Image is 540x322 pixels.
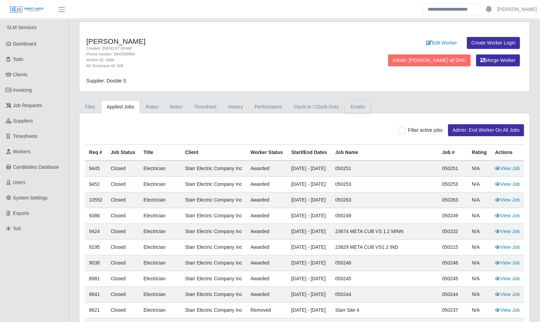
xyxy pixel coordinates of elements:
[287,302,331,318] td: [DATE] - [DATE]
[422,37,461,49] a: Edit Worker
[497,6,537,13] a: [PERSON_NAME]
[13,87,32,93] span: Invoicing
[181,255,246,271] td: Starr Electric Company Inc
[139,255,181,271] td: Electrician
[467,160,491,177] td: N/A
[246,255,287,271] td: awarded
[106,224,139,240] td: Closed
[13,103,42,108] span: Job Requests
[139,302,181,318] td: Electrician
[86,57,337,63] div: Worker ID: 4668
[222,100,249,114] a: History
[495,229,520,234] a: View Job
[438,145,468,161] th: Job #
[13,41,37,47] span: Dashboard
[85,160,106,177] td: 9445
[181,240,246,255] td: Starr Electric Company Inc
[331,240,438,255] td: 23629 META CUB VS1.2 IND
[287,177,331,192] td: [DATE] - [DATE]
[438,192,468,208] td: 050263
[438,271,468,287] td: 050245
[246,145,287,161] th: Worker Status
[13,118,33,124] span: Suppliers
[10,6,44,13] img: SLM Logo
[181,192,246,208] td: Starr Electric Company Inc
[85,208,106,224] td: 9386
[408,127,442,133] span: Filter active jobs
[13,210,29,216] span: Exports
[86,78,126,83] span: Supplier: Double S
[246,302,287,318] td: removed
[85,192,106,208] td: 10552
[331,287,438,302] td: 050244
[181,271,246,287] td: Starr Electric Company Inc
[85,177,106,192] td: 9452
[106,145,139,161] th: Job Status
[85,271,106,287] td: 8981
[438,255,468,271] td: 050246
[287,287,331,302] td: [DATE] - [DATE]
[467,240,491,255] td: N/A
[246,271,287,287] td: awarded
[246,240,287,255] td: awarded
[287,255,331,271] td: [DATE] - [DATE]
[13,56,23,62] span: Todo
[495,307,520,313] a: View Job
[181,224,246,240] td: Starr Electric Company Inc
[438,302,468,318] td: 050237
[331,224,438,240] td: 23674 META CUB VS 1.2 MINN
[164,100,188,114] a: Notes
[85,240,106,255] td: 9195
[181,145,246,161] th: Client
[106,255,139,271] td: Closed
[106,177,139,192] td: Closed
[495,276,520,281] a: View Job
[181,302,246,318] td: Starr Electric Company Inc
[467,302,491,318] td: N/A
[85,255,106,271] td: 9038
[85,302,106,318] td: 8621
[448,124,524,136] button: Admin: End Worker On All Jobs
[467,208,491,224] td: N/A
[423,3,480,15] input: Search
[287,240,331,255] td: [DATE] - [DATE]
[287,271,331,287] td: [DATE] - [DATE]
[188,100,222,114] a: Timesheet
[495,166,520,171] a: View Job
[246,208,287,224] td: awarded
[106,271,139,287] td: Closed
[181,177,246,192] td: Starr Electric Company Inc
[86,46,337,51] div: Created: [DATE] 07:39 AM
[438,208,468,224] td: 050249
[139,224,181,240] td: Electrician
[495,181,520,187] a: View Job
[86,51,337,57] div: Phone number: 9842090909
[246,287,287,302] td: awarded
[438,224,468,240] td: 050232
[79,100,101,114] a: Files
[86,37,337,46] h4: [PERSON_NAME]
[495,197,520,203] a: View Job
[139,271,181,287] td: Electrician
[438,240,468,255] td: 050215
[467,37,520,49] a: Create Worker Login
[101,100,140,114] a: Applied Jobs
[438,177,468,192] td: 050253
[181,287,246,302] td: Starr Electric Company Inc
[140,100,164,114] a: Rates
[13,133,38,139] span: Timesheets
[495,292,520,297] a: View Job
[467,177,491,192] td: N/A
[246,224,287,240] td: awarded
[287,145,331,161] th: Start/End Dates
[13,195,48,201] span: System Settings
[288,100,344,114] a: Clock-In / Clock-Outs
[106,302,139,318] td: Closed
[287,224,331,240] td: [DATE] - [DATE]
[85,224,106,240] td: 9424
[467,145,491,161] th: Rating
[467,192,491,208] td: N/A
[467,271,491,287] td: N/A
[13,72,28,77] span: Clients
[438,160,468,177] td: 050251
